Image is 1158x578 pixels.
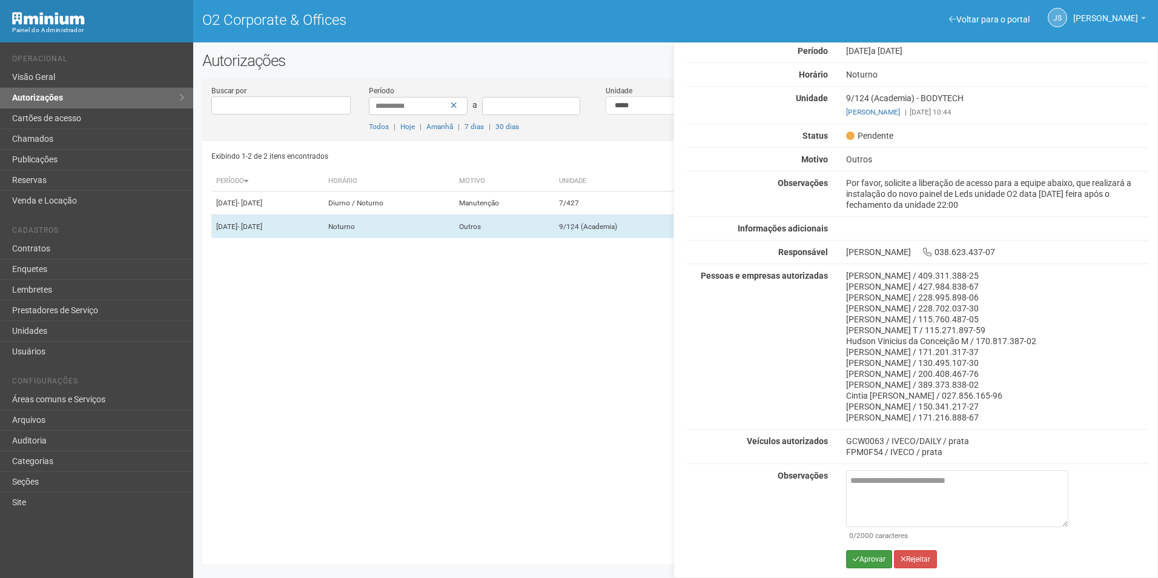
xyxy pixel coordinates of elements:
label: Unidade [606,85,632,96]
strong: Horário [799,70,828,79]
span: 0 [849,531,853,540]
a: 7 dias [465,122,484,131]
a: Amanhã [426,122,453,131]
th: Motivo [454,171,554,191]
div: GCW0063 / IVECO/DAILY / prata [846,436,1148,447]
strong: Responsável [778,247,828,257]
div: [PERSON_NAME] / 171.216.888-67 [846,412,1148,423]
div: 9/124 (Academia) - BODYTECH [837,93,1157,118]
button: Aprovar [846,550,892,568]
span: | [420,122,422,131]
li: Cadastros [12,226,184,239]
td: [DATE] [211,215,324,239]
h1: O2 Corporate & Offices [202,12,667,28]
div: [PERSON_NAME] / 427.984.838-67 [846,281,1148,292]
div: [PERSON_NAME] T / 115.271.897-59 [846,325,1148,336]
span: a [472,100,477,110]
a: [PERSON_NAME] [1073,15,1146,25]
strong: Status [802,131,828,141]
td: [DATE] [211,191,324,215]
th: Período [211,171,324,191]
a: Todos [369,122,389,131]
div: [PERSON_NAME] / 150.341.217-27 [846,401,1148,412]
strong: Observações [778,471,828,480]
h2: Autorizações [202,51,1149,70]
strong: Informações adicionais [738,224,828,233]
div: Noturno [837,69,1157,80]
div: [PERSON_NAME] / 409.311.388-25 [846,270,1148,281]
div: Painel do Administrador [12,25,184,36]
div: /2000 caracteres [849,530,1065,541]
span: | [905,108,907,116]
li: Operacional [12,55,184,67]
div: FPM0F54 / IVECO / prata [846,447,1148,457]
li: Configurações [12,377,184,390]
td: 9/124 (Academia) [554,215,691,239]
div: [PERSON_NAME] / 389.373.838-02 [846,379,1148,390]
div: Por favor, solicite a liberação de acesso para a equipe abaixo, que realizará a instalação do nov... [837,178,1157,210]
a: JS [1048,8,1067,27]
div: Exibindo 1-2 de 2 itens encontrados [211,147,672,165]
label: Período [369,85,394,96]
span: Pendente [846,130,893,141]
div: [PERSON_NAME] / 200.408.467-76 [846,368,1148,379]
th: Horário [323,171,454,191]
div: Outros [837,154,1157,165]
td: Noturno [323,215,454,239]
div: [DATE] [837,45,1157,56]
span: - [DATE] [237,199,262,207]
div: [DATE] 10:44 [846,107,1148,118]
label: Buscar por [211,85,246,96]
div: [PERSON_NAME] / 228.702.037-30 [846,303,1148,314]
span: | [394,122,395,131]
span: - [DATE] [237,222,262,231]
button: Rejeitar [894,550,937,568]
a: Hoje [400,122,415,131]
strong: Unidade [796,93,828,103]
strong: Período [798,46,828,56]
span: Jeferson Souza [1073,2,1138,23]
td: Outros [454,215,554,239]
div: [PERSON_NAME] / 130.495.107-30 [846,357,1148,368]
div: Hudson Vinicius da Conceição M / 170.817.387-02 [846,336,1148,347]
th: Unidade [554,171,691,191]
div: [PERSON_NAME] / 171.201.317-37 [846,347,1148,357]
div: Cintia [PERSON_NAME] / 027.856.165-96 [846,390,1148,401]
td: Manutenção [454,191,554,215]
span: | [489,122,491,131]
td: Diurno / Noturno [323,191,454,215]
span: a [DATE] [871,46,902,56]
strong: Pessoas e empresas autorizadas [701,271,828,281]
a: Voltar para o portal [949,15,1030,24]
img: Minium [12,12,85,25]
span: | [458,122,460,131]
strong: Observações [778,178,828,188]
td: 7/427 [554,191,691,215]
a: [PERSON_NAME] [846,108,900,116]
div: [PERSON_NAME] / 115.760.487-05 [846,314,1148,325]
a: 30 dias [495,122,519,131]
strong: Motivo [801,154,828,164]
div: [PERSON_NAME] / 228.995.898-06 [846,292,1148,303]
div: [PERSON_NAME] 038.623.437-07 [837,247,1157,257]
strong: Veículos autorizados [747,436,828,446]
